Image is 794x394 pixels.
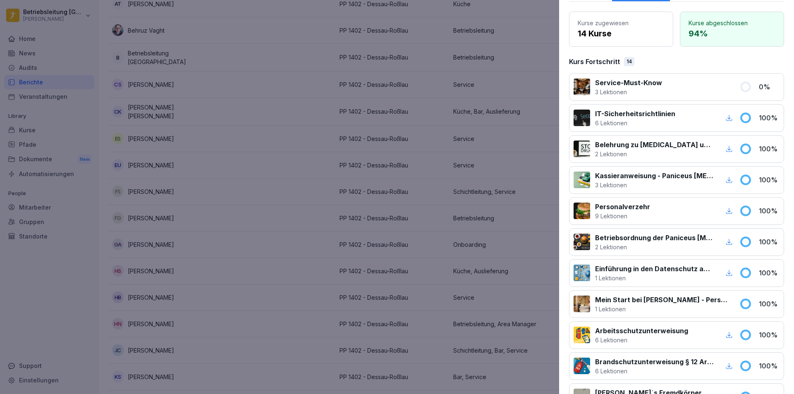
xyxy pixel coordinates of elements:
[689,27,775,40] p: 94 %
[595,78,662,88] p: Service-Must-Know
[759,206,780,216] p: 100 %
[595,233,714,243] p: Betriebsordnung der Paniceus [MEDICAL_DATA] Systemzentrale
[759,175,780,185] p: 100 %
[578,27,665,40] p: 14 Kurse
[569,57,620,67] p: Kurs Fortschritt
[595,202,650,212] p: Personalverzehr
[759,299,780,309] p: 100 %
[759,237,780,247] p: 100 %
[759,82,780,92] p: 0 %
[595,367,714,375] p: 6 Lektionen
[595,212,650,220] p: 9 Lektionen
[595,274,714,282] p: 1 Lektionen
[595,243,714,251] p: 2 Lektionen
[759,361,780,371] p: 100 %
[595,295,729,305] p: Mein Start bei [PERSON_NAME] - Personalfragebogen
[595,140,714,150] p: Belehrung zu [MEDICAL_DATA] und Betäubungsmitteln am Arbeitsplatz
[595,326,688,336] p: Arbeitsschutzunterweisung
[595,336,688,344] p: 6 Lektionen
[689,19,775,27] p: Kurse abgeschlossen
[595,88,662,96] p: 3 Lektionen
[595,119,675,127] p: 6 Lektionen
[624,57,634,66] div: 14
[759,113,780,123] p: 100 %
[595,264,714,274] p: Einführung in den Datenschutz am Arbeitsplatz nach Art. 13 ff. DSGVO
[759,268,780,278] p: 100 %
[595,150,714,158] p: 2 Lektionen
[595,171,714,181] p: Kassieranweisung - Paniceus [MEDICAL_DATA] Systemzentrale GmbH
[595,109,675,119] p: IT-Sicherheitsrichtlinien
[759,330,780,340] p: 100 %
[578,19,665,27] p: Kurse zugewiesen
[595,357,714,367] p: Brandschutzunterweisung § 12 ArbSchG
[595,305,729,313] p: 1 Lektionen
[759,144,780,154] p: 100 %
[595,181,714,189] p: 3 Lektionen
